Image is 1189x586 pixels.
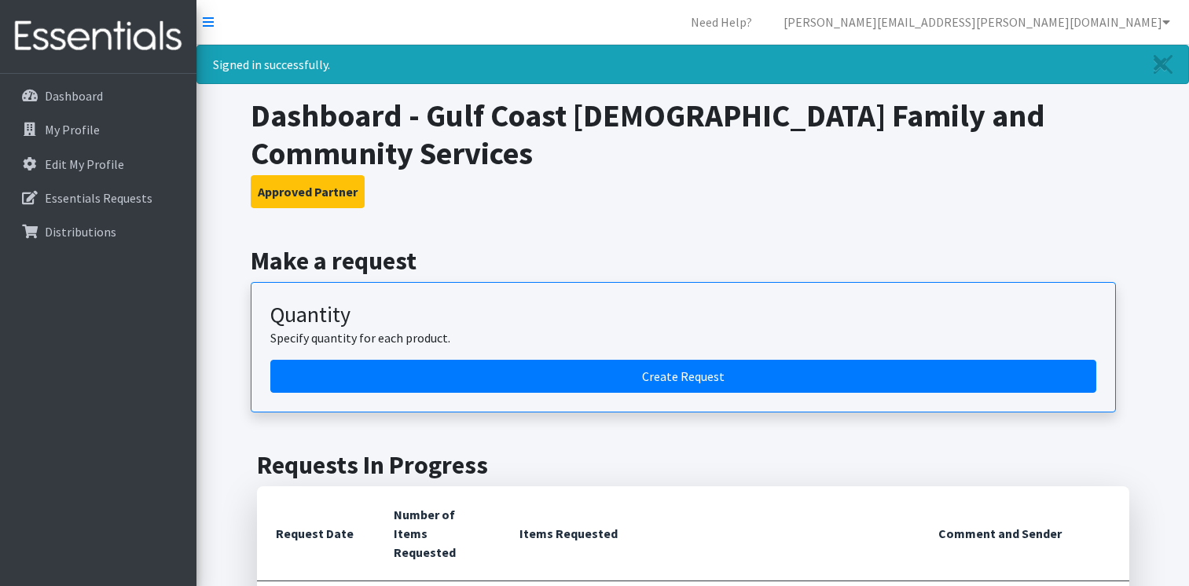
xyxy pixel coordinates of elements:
[1138,46,1188,83] a: Close
[6,216,190,247] a: Distributions
[45,122,100,137] p: My Profile
[257,486,375,581] th: Request Date
[678,6,765,38] a: Need Help?
[257,450,1129,480] h2: Requests In Progress
[375,486,501,581] th: Number of Items Requested
[6,80,190,112] a: Dashboard
[45,190,152,206] p: Essentials Requests
[251,97,1135,172] h1: Dashboard - Gulf Coast [DEMOGRAPHIC_DATA] Family and Community Services
[270,302,1096,328] h3: Quantity
[6,148,190,180] a: Edit My Profile
[251,246,1135,276] h2: Make a request
[45,156,124,172] p: Edit My Profile
[919,486,1129,581] th: Comment and Sender
[196,45,1189,84] div: Signed in successfully.
[251,175,365,208] button: Approved Partner
[6,114,190,145] a: My Profile
[270,360,1096,393] a: Create a request by quantity
[45,88,103,104] p: Dashboard
[771,6,1183,38] a: [PERSON_NAME][EMAIL_ADDRESS][PERSON_NAME][DOMAIN_NAME]
[501,486,919,581] th: Items Requested
[270,328,1096,347] p: Specify quantity for each product.
[6,10,190,63] img: HumanEssentials
[6,182,190,214] a: Essentials Requests
[45,224,116,240] p: Distributions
